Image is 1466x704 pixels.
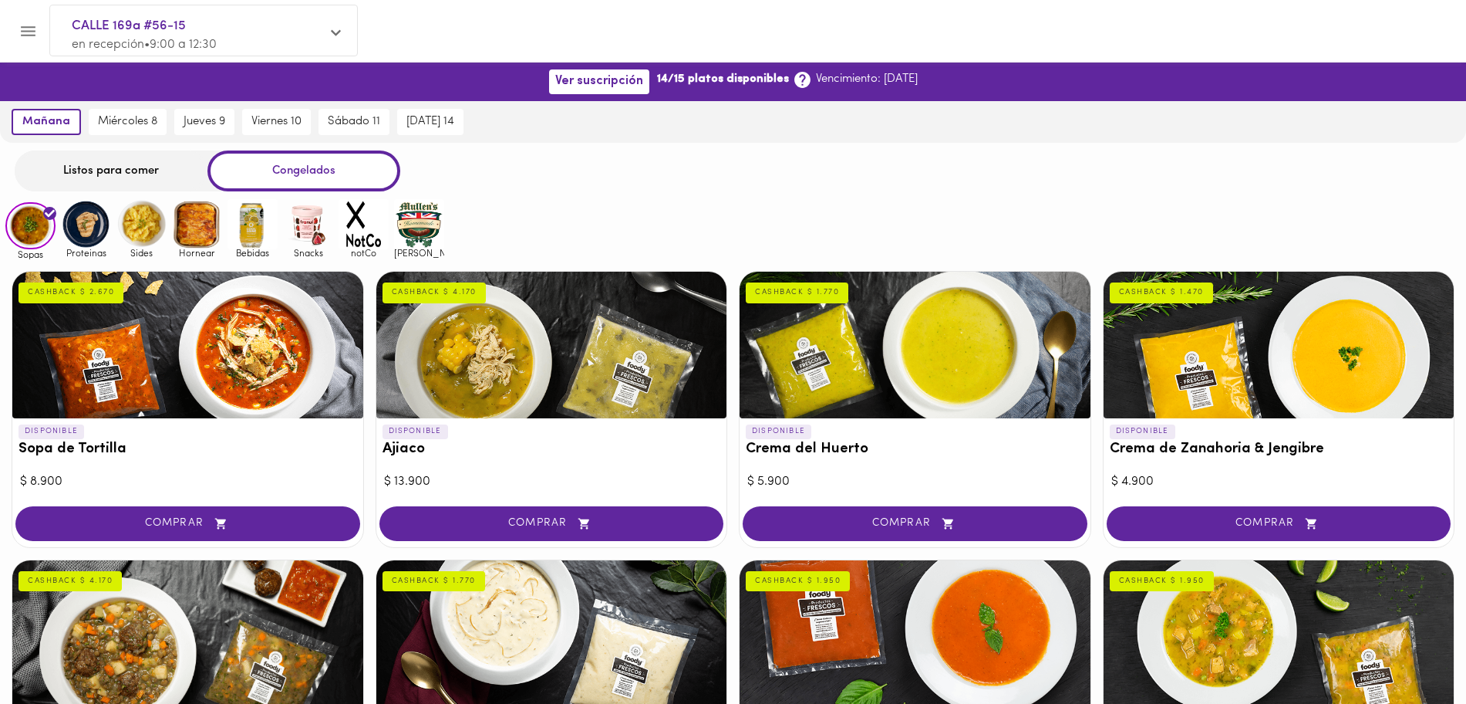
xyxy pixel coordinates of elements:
[1111,473,1447,491] div: $ 4.900
[242,109,311,135] button: viernes 10
[15,151,207,191] div: Listos para comer
[1107,506,1451,541] button: COMPRAR
[762,517,1068,530] span: COMPRAR
[746,442,1084,458] h3: Crema del Huerto
[61,199,111,249] img: Proteinas
[740,272,1090,418] div: Crema del Huerto
[20,473,356,491] div: $ 8.900
[339,248,389,258] span: notCo
[19,425,84,438] p: DISPONIBLE
[227,248,278,258] span: Bebidas
[383,571,485,591] div: CASHBACK $ 1.770
[1110,425,1175,438] p: DISPONIBLE
[19,442,357,458] h3: Sopa de Tortilla
[1377,614,1451,689] iframe: Messagebird Livechat Widget
[743,506,1087,541] button: COMPRAR
[172,199,222,249] img: Hornear
[98,115,157,129] span: miércoles 8
[555,74,643,89] span: Ver suscripción
[207,151,400,191] div: Congelados
[116,199,167,249] img: Sides
[9,12,47,50] button: Menu
[19,283,123,303] div: CASHBACK $ 2.670
[12,109,81,135] button: mañana
[397,109,463,135] button: [DATE] 14
[746,283,848,303] div: CASHBACK $ 1.770
[283,248,333,258] span: Snacks
[174,109,234,135] button: jueves 9
[1110,283,1213,303] div: CASHBACK $ 1.470
[89,109,167,135] button: miércoles 8
[283,199,333,249] img: Snacks
[379,506,724,541] button: COMPRAR
[384,473,720,491] div: $ 13.900
[657,71,789,87] b: 14/15 platos disponibles
[15,506,360,541] button: COMPRAR
[5,249,56,259] span: Sopas
[339,199,389,249] img: notCo
[116,248,167,258] span: Sides
[72,16,320,36] span: CALLE 169a #56-15
[746,571,850,591] div: CASHBACK $ 1.950
[746,425,811,438] p: DISPONIBLE
[251,115,302,129] span: viernes 10
[383,283,486,303] div: CASHBACK $ 4.170
[5,202,56,250] img: Sopas
[318,109,389,135] button: sábado 11
[1104,272,1454,418] div: Crema de Zanahoria & Jengibre
[61,248,111,258] span: Proteinas
[1126,517,1432,530] span: COMPRAR
[406,115,454,129] span: [DATE] 14
[19,571,122,591] div: CASHBACK $ 4.170
[399,517,705,530] span: COMPRAR
[394,199,444,249] img: mullens
[184,115,225,129] span: jueves 9
[549,69,649,93] button: Ver suscripción
[35,517,341,530] span: COMPRAR
[72,39,217,51] span: en recepción • 9:00 a 12:30
[816,71,918,87] p: Vencimiento: [DATE]
[12,272,363,418] div: Sopa de Tortilla
[328,115,380,129] span: sábado 11
[227,199,278,249] img: Bebidas
[1110,442,1448,458] h3: Crema de Zanahoria & Jengibre
[394,248,444,258] span: [PERSON_NAME]
[383,442,721,458] h3: Ajiaco
[1110,571,1214,591] div: CASHBACK $ 1.950
[376,272,727,418] div: Ajiaco
[747,473,1083,491] div: $ 5.900
[172,248,222,258] span: Hornear
[22,115,70,129] span: mañana
[383,425,448,438] p: DISPONIBLE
